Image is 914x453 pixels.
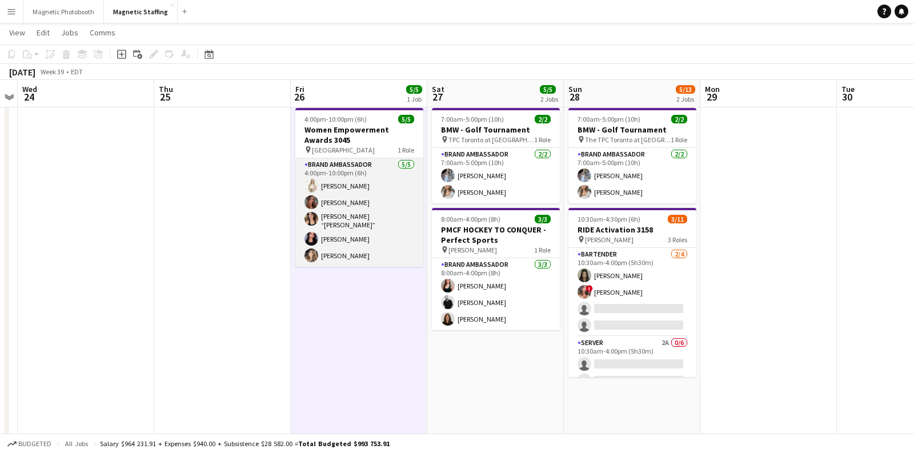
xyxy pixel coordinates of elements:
span: 29 [703,90,720,103]
span: 3/11 [668,215,687,223]
app-card-role: Bartender2/410:30am-4:00pm (5h30m)[PERSON_NAME]![PERSON_NAME] [568,248,696,336]
span: Edit [37,27,50,38]
span: Budgeted [18,440,51,448]
app-card-role: Brand Ambassador3/38:00am-4:00pm (8h)[PERSON_NAME][PERSON_NAME][PERSON_NAME] [432,258,560,330]
span: Tue [841,84,855,94]
button: Budgeted [6,438,53,450]
span: 1 Role [534,246,551,254]
span: 2/2 [671,115,687,123]
div: 1 Job [407,95,422,103]
span: 7:00am-5:00pm (10h) [441,115,504,123]
span: Total Budgeted $993 753.91 [298,439,390,448]
span: 5/5 [540,85,556,94]
a: Jobs [57,25,83,40]
span: 1 Role [671,135,687,144]
span: [PERSON_NAME] [585,235,634,244]
span: 5/5 [406,85,422,94]
span: 5/5 [398,115,414,123]
span: 1 Role [398,146,414,154]
span: 10:30am-4:30pm (6h) [578,215,640,223]
span: Sun [568,84,582,94]
span: 27 [430,90,444,103]
app-card-role: Brand Ambassador5/54:00pm-10:00pm (6h)[PERSON_NAME][PERSON_NAME][PERSON_NAME] “[PERSON_NAME]” [PE... [295,158,423,267]
span: 2/2 [535,115,551,123]
span: 7:00am-5:00pm (10h) [578,115,640,123]
span: Mon [705,84,720,94]
a: View [5,25,30,40]
div: 2 Jobs [540,95,558,103]
span: 8:00am-4:00pm (8h) [441,215,500,223]
span: 24 [21,90,37,103]
div: EDT [71,67,83,76]
app-card-role: Brand Ambassador2/27:00am-5:00pm (10h)[PERSON_NAME][PERSON_NAME] [432,148,560,203]
button: Magnetic Staffing [104,1,178,23]
app-job-card: 7:00am-5:00pm (10h)2/2BMW - Golf Tournament The TPC Toronto at [GEOGRAPHIC_DATA]1 RoleBrand Ambas... [568,108,696,203]
span: ! [586,285,593,292]
span: 1 Role [534,135,551,144]
app-job-card: 8:00am-4:00pm (8h)3/3PMCF HOCKEY TO CONQUER - Perfect Sports [PERSON_NAME]1 RoleBrand Ambassador3... [432,208,560,330]
span: Comms [90,27,115,38]
a: Comms [85,25,120,40]
h3: Women Empowerment Awards 3045 [295,125,423,145]
span: 26 [294,90,304,103]
span: 3/3 [535,215,551,223]
span: 25 [157,90,173,103]
span: Jobs [61,27,78,38]
a: Edit [32,25,54,40]
button: Magnetic Photobooth [23,1,104,23]
span: Fri [295,84,304,94]
app-job-card: 4:00pm-10:00pm (6h)5/5Women Empowerment Awards 3045 [GEOGRAPHIC_DATA]1 RoleBrand Ambassador5/54:0... [295,108,423,267]
span: All jobs [63,439,90,448]
h3: BMW - Golf Tournament [432,125,560,135]
span: The TPC Toronto at [GEOGRAPHIC_DATA] [585,135,671,144]
div: Salary $964 231.91 + Expenses $940.00 + Subsistence $28 582.00 = [100,439,390,448]
span: Wed [22,84,37,94]
span: Thu [159,84,173,94]
h3: BMW - Golf Tournament [568,125,696,135]
h3: PMCF HOCKEY TO CONQUER - Perfect Sports [432,225,560,245]
span: [GEOGRAPHIC_DATA] [312,146,375,154]
span: Sat [432,84,444,94]
span: 28 [567,90,582,103]
span: [PERSON_NAME] [448,246,497,254]
h3: RIDE Activation 3158 [568,225,696,235]
div: [DATE] [9,66,35,78]
span: 5/13 [676,85,695,94]
span: 30 [840,90,855,103]
span: 3 Roles [668,235,687,244]
app-job-card: 10:30am-4:30pm (6h)3/11RIDE Activation 3158 [PERSON_NAME]3 RolesBartender2/410:30am-4:00pm (5h30m... [568,208,696,377]
span: 4:00pm-10:00pm (6h) [304,115,367,123]
span: Week 39 [38,67,66,76]
app-card-role: Brand Ambassador2/27:00am-5:00pm (10h)[PERSON_NAME][PERSON_NAME] [568,148,696,203]
div: 2 Jobs [676,95,695,103]
span: View [9,27,25,38]
app-job-card: 7:00am-5:00pm (10h)2/2BMW - Golf Tournament TPC Toronto at [GEOGRAPHIC_DATA]1 RoleBrand Ambassado... [432,108,560,203]
span: TPC Toronto at [GEOGRAPHIC_DATA] [448,135,534,144]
